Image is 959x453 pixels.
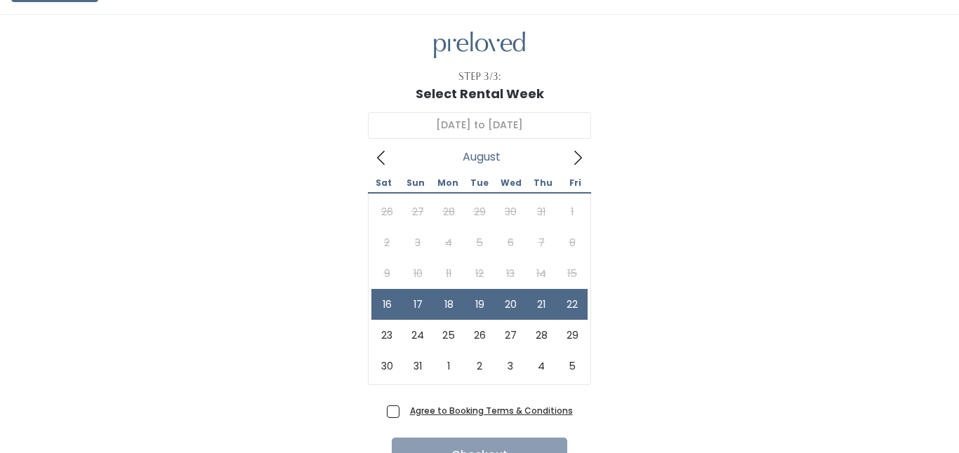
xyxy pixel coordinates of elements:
[495,289,526,320] span: August 20, 2025
[495,320,526,351] span: August 27, 2025
[526,289,557,320] span: August 21, 2025
[399,179,431,187] span: Sun
[433,351,464,381] span: September 1, 2025
[458,69,501,84] div: Step 3/3:
[495,351,526,381] span: September 3, 2025
[410,405,573,417] a: Agree to Booking Terms & Conditions
[371,320,402,351] span: August 23, 2025
[560,179,591,187] span: Fri
[464,320,495,351] span: August 26, 2025
[526,320,557,351] span: August 28, 2025
[526,351,557,381] span: September 4, 2025
[527,179,559,187] span: Thu
[434,32,525,59] img: preloved logo
[557,289,588,320] span: August 22, 2025
[464,351,495,381] span: September 2, 2025
[402,289,433,320] span: August 17, 2025
[402,351,433,381] span: August 31, 2025
[463,179,495,187] span: Tue
[416,87,544,101] h1: Select Rental Week
[496,179,527,187] span: Wed
[433,289,464,320] span: August 18, 2025
[557,351,588,381] span: September 5, 2025
[371,289,402,320] span: August 16, 2025
[368,112,591,139] input: Select week
[402,320,433,351] span: August 24, 2025
[463,154,501,160] span: August
[368,179,399,187] span: Sat
[432,179,463,187] span: Mon
[371,351,402,381] span: August 30, 2025
[557,320,588,351] span: August 29, 2025
[464,289,495,320] span: August 19, 2025
[433,320,464,351] span: August 25, 2025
